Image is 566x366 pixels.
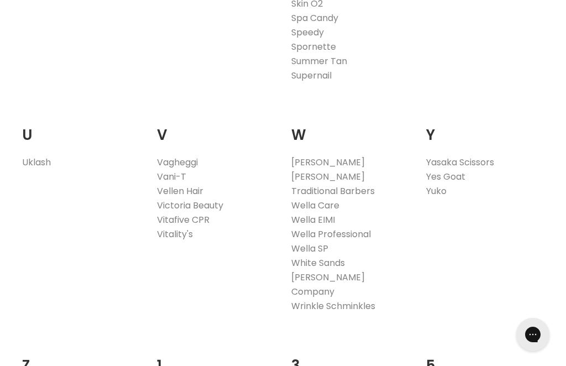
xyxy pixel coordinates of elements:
[511,314,555,355] iframe: Gorgias live chat messenger
[291,170,375,197] a: [PERSON_NAME] Traditional Barbers
[291,40,336,53] a: Spornette
[291,12,338,24] a: Spa Candy
[291,271,365,298] a: [PERSON_NAME] Company
[157,213,209,226] a: Vitafive CPR
[157,156,198,169] a: Vagheggi
[157,170,186,183] a: Vani-T
[22,109,140,147] h2: U
[291,156,365,169] a: [PERSON_NAME]
[291,242,328,255] a: Wella SP
[291,228,371,240] a: Wella Professional
[291,300,375,312] a: Wrinkle Schminkles
[291,199,339,212] a: Wella Care
[157,185,203,197] a: Vellen Hair
[22,156,51,169] a: Uklash
[291,257,345,269] a: White Sands
[426,156,494,169] a: Yasaka Scissors
[291,69,332,82] a: Supernail
[291,109,410,147] h2: W
[291,26,324,39] a: Speedy
[157,228,193,240] a: Vitality's
[426,185,447,197] a: Yuko
[157,199,223,212] a: Victoria Beauty
[426,109,544,147] h2: Y
[291,213,335,226] a: Wella EIMI
[291,55,347,67] a: Summer Tan
[157,109,275,147] h2: V
[426,170,465,183] a: Yes Goat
